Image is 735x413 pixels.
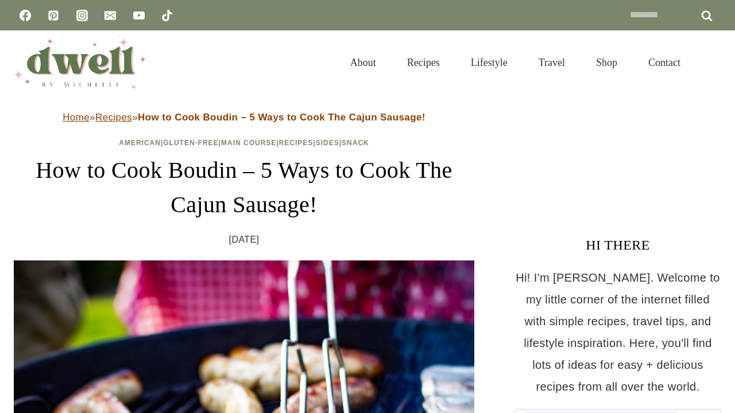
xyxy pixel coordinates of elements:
button: View Search Form [702,53,721,72]
a: Email [99,4,122,27]
a: Home [63,112,90,123]
a: Recipes [392,42,455,83]
a: Contact [633,42,696,83]
a: Main Course [221,139,276,147]
a: YouTube [127,4,150,27]
a: Pinterest [42,4,65,27]
nav: Primary Navigation [335,42,696,83]
h1: How to Cook Boudin – 5 Ways to Cook The Cajun Sausage! [14,153,474,222]
a: Travel [523,42,581,83]
a: Lifestyle [455,42,523,83]
a: American [119,139,161,147]
a: Shop [581,42,633,83]
a: Snack [342,139,369,147]
a: Recipes [95,112,132,123]
p: Hi! I'm [PERSON_NAME]. Welcome to my little corner of the internet filled with simple recipes, tr... [514,267,721,398]
a: Facebook [14,4,37,27]
a: Recipes [279,139,314,147]
a: About [335,42,392,83]
h3: HI THERE [514,235,721,255]
a: Gluten-Free [163,139,218,147]
time: [DATE] [229,231,260,248]
a: Instagram [71,4,94,27]
a: TikTok [156,4,179,27]
a: Sides [316,139,339,147]
img: DWELL by michelle [14,36,146,89]
span: | | | | | [119,139,369,147]
strong: How to Cook Boudin – 5 Ways to Cook The Cajun Sausage! [138,112,425,123]
span: » » [63,112,425,123]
